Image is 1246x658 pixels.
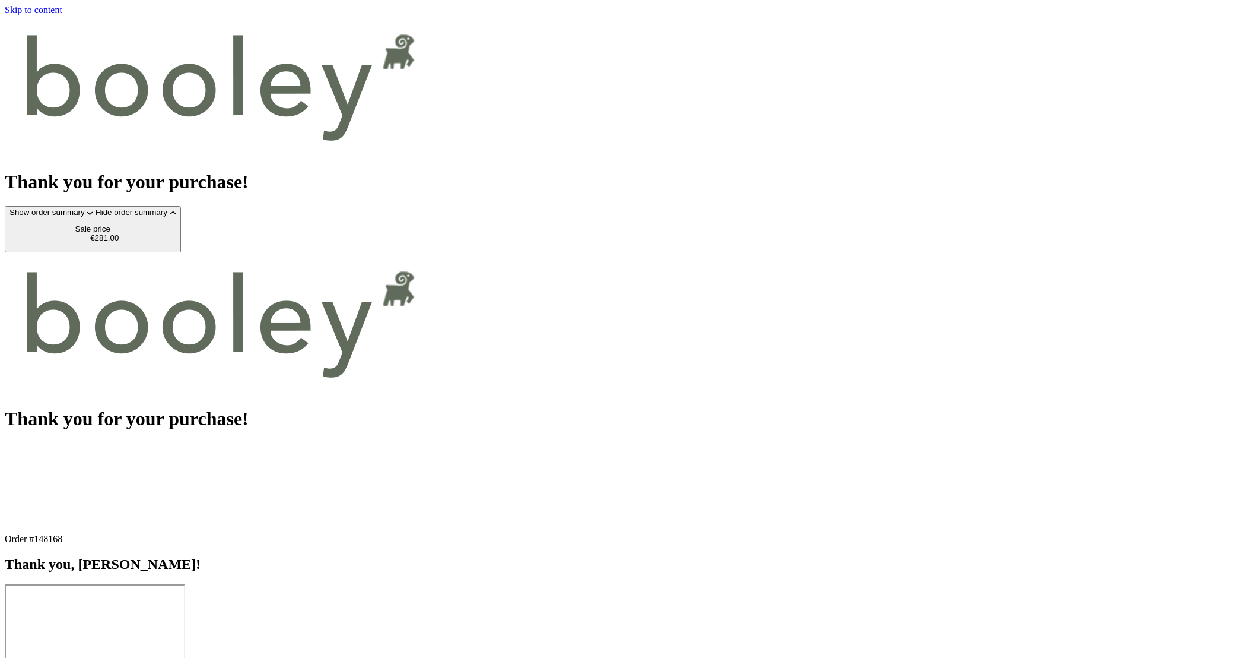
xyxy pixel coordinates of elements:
span: Hide order summary [96,208,167,217]
img: Booley [5,252,431,393]
a: Skip to content [5,5,62,15]
span: Show order summary [9,208,85,217]
h1: Thank you for your purchase! [5,408,1241,430]
img: Booley [5,15,431,156]
button: Show order summary Hide order summary Sale price €281.00 [5,206,181,252]
h1: Thank you for your purchase! [5,171,1241,193]
span: Sale price [75,224,110,233]
span: €281.00 [90,233,119,242]
h2: Thank you, [PERSON_NAME]! [5,556,1241,572]
span: Order #148168 [5,534,62,544]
